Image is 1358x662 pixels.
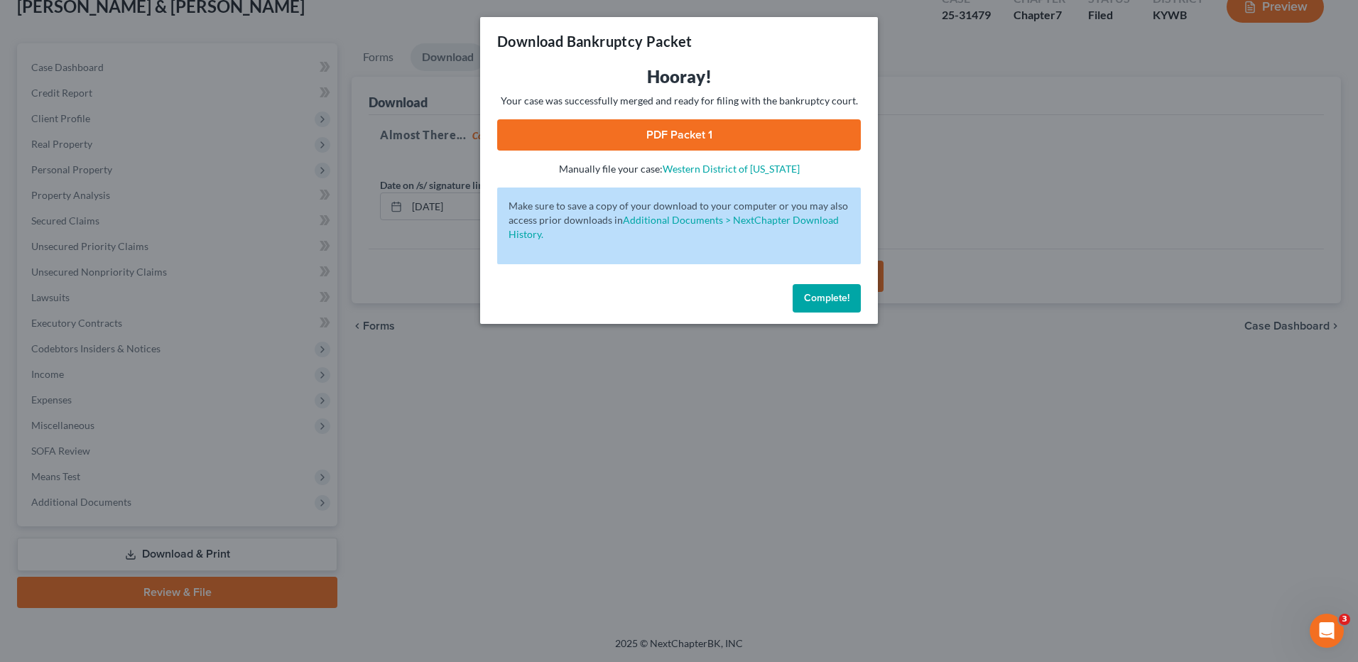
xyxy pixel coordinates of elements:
[663,163,800,175] a: Western District of [US_STATE]
[509,199,849,242] p: Make sure to save a copy of your download to your computer or you may also access prior downloads in
[497,119,861,151] a: PDF Packet 1
[497,65,861,88] h3: Hooray!
[1339,614,1350,625] span: 3
[1310,614,1344,648] iframe: Intercom live chat
[497,94,861,108] p: Your case was successfully merged and ready for filing with the bankruptcy court.
[509,214,839,240] a: Additional Documents > NextChapter Download History.
[497,31,692,51] h3: Download Bankruptcy Packet
[497,162,861,176] p: Manually file your case:
[793,284,861,313] button: Complete!
[804,292,849,304] span: Complete!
